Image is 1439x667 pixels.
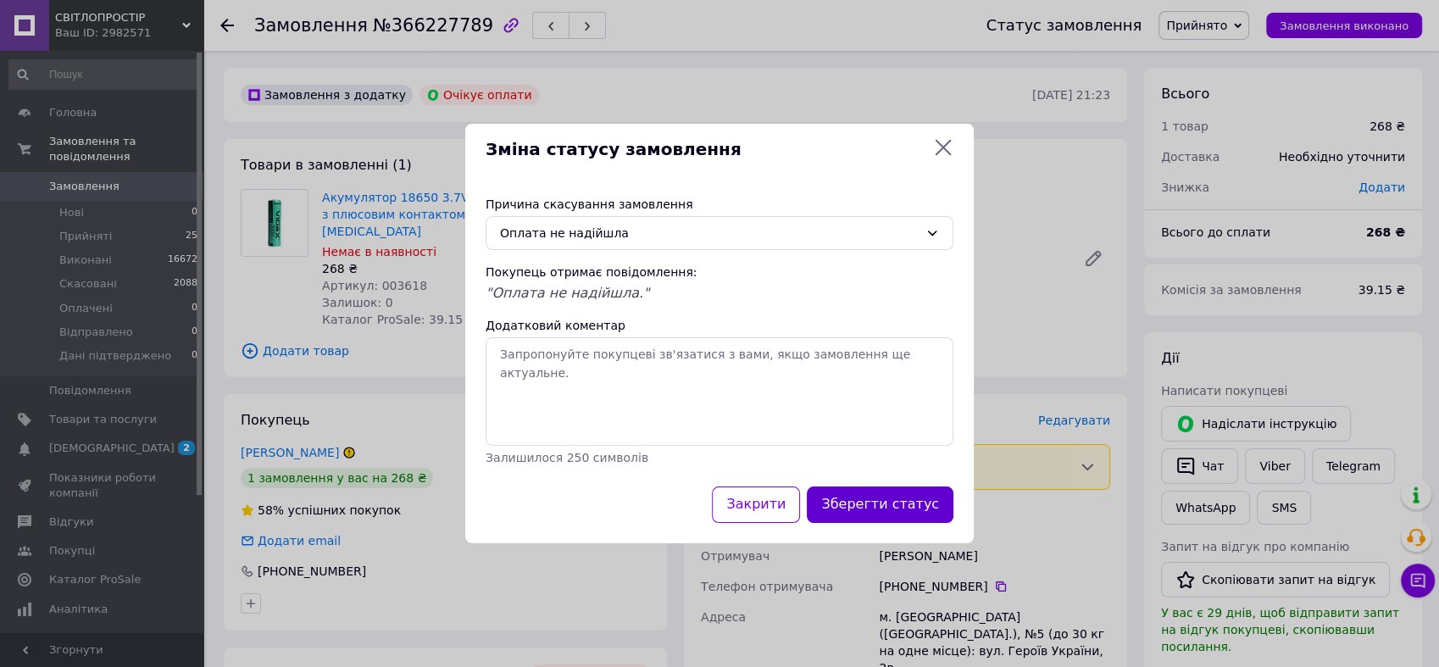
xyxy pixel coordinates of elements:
div: Покупець отримає повідомлення: [486,264,953,281]
div: Причина скасування замовлення [486,196,953,213]
button: Зберегти статус [807,486,953,523]
span: Зміна статусу замовлення [486,137,926,162]
div: Оплата не надійшла [500,224,919,242]
span: "Оплата не надійшла." [486,285,649,301]
label: Додатковий коментар [486,319,625,332]
span: Залишилося 250 символів [486,451,648,464]
button: Закрити [712,486,800,523]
